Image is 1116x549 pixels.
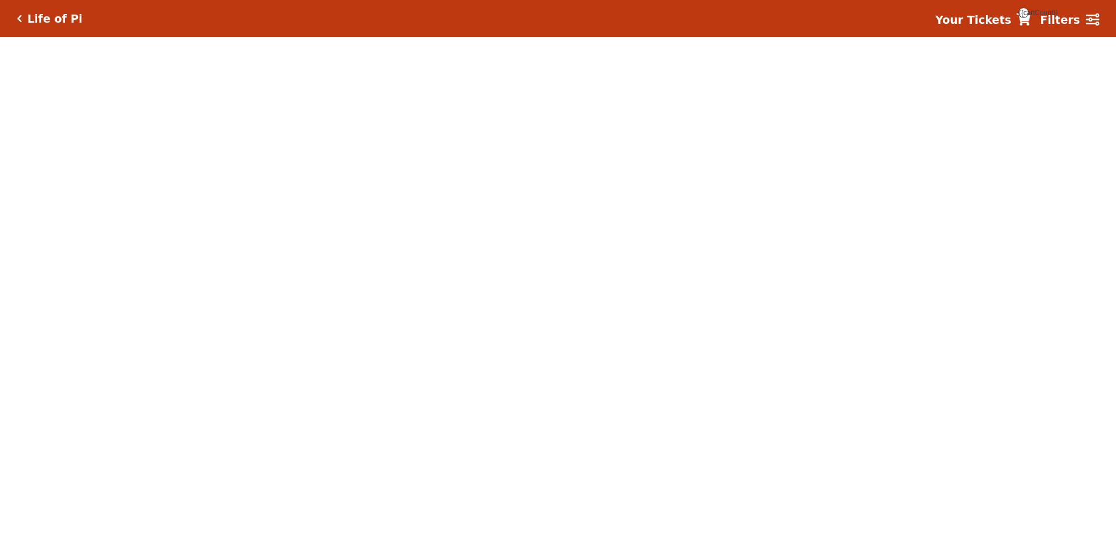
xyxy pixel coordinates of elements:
span: {{cartCount}} [1018,8,1029,18]
a: Your Tickets {{cartCount}} [935,12,1031,28]
a: Click here to go back to filters [17,15,22,23]
strong: Filters [1040,13,1080,26]
strong: Your Tickets [935,13,1011,26]
h5: Life of Pi [27,12,83,26]
a: Filters [1040,12,1099,28]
